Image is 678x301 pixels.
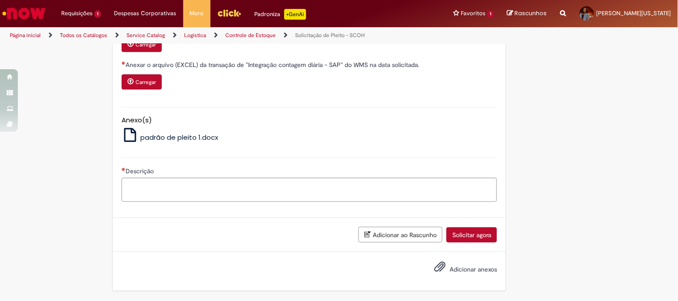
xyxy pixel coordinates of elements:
a: padrão de pleito 1.docx [122,133,218,142]
button: Carregar anexo de Anexar o arquivo (EXCEL) da transação "Relatórios de inventário diário" do S4 n... [122,37,162,52]
span: Necessários [122,167,126,171]
span: 1 [94,10,101,18]
a: Service Catalog [126,32,165,39]
a: Solicitação de Pleito - SCOH [295,32,365,39]
span: [PERSON_NAME][US_STATE] [597,9,671,17]
span: Descrição [126,167,156,175]
span: padrão de pleito 1.docx [140,133,218,142]
small: Carregar [135,42,156,49]
div: Padroniza [255,9,306,20]
span: Necessários [122,61,126,65]
h5: Anexo(s) [122,117,497,124]
span: Adicionar anexos [450,266,497,274]
textarea: Descrição [122,178,497,202]
span: Rascunhos [515,9,547,17]
span: Favoritos [461,9,485,18]
img: ServiceNow [1,4,47,22]
button: Carregar anexo de Anexar o arquivo (EXCEL) da transação de "Integração contagem diária - SAP" do ... [122,75,162,90]
span: Anexar o arquivo (EXCEL) da transação de "Integração contagem diária - SAP" do WMS na data solici... [126,61,421,69]
small: Carregar [135,79,156,86]
a: Rascunhos [507,9,547,18]
button: Solicitar agora [446,227,497,242]
a: Página inicial [10,32,41,39]
span: 1 [487,10,494,18]
span: Requisições [61,9,93,18]
p: +GenAi [284,9,306,20]
a: Controle de Estoque [225,32,276,39]
button: Adicionar ao Rascunho [358,227,442,242]
ul: Trilhas de página [7,27,445,44]
span: More [190,9,204,18]
a: Todos os Catálogos [60,32,107,39]
a: Logistica [184,32,206,39]
button: Adicionar anexos [432,259,448,279]
span: Despesas Corporativas [114,9,177,18]
img: click_logo_yellow_360x200.png [217,6,241,20]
